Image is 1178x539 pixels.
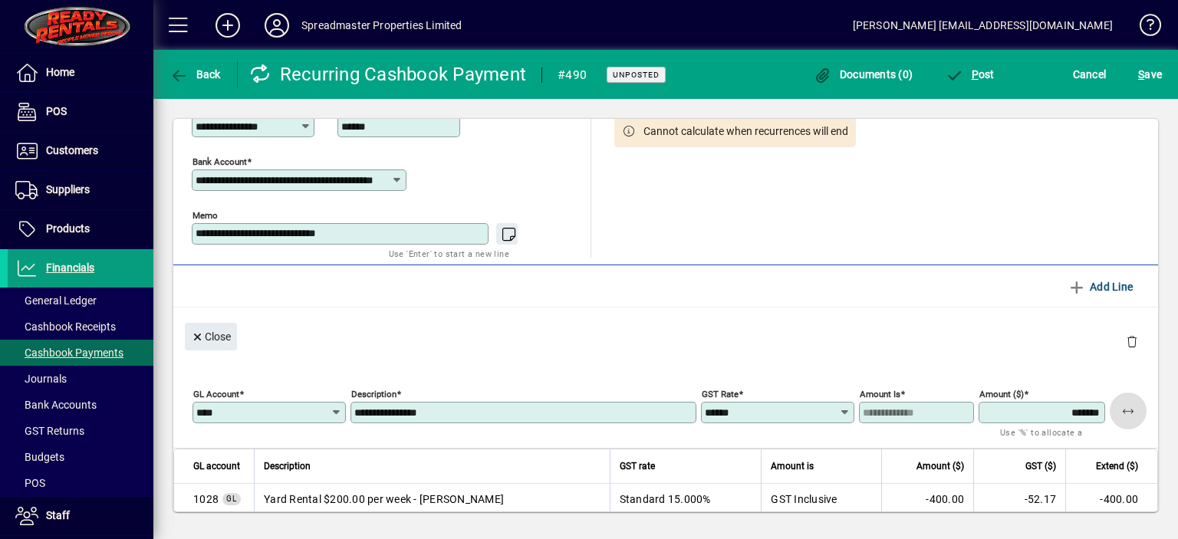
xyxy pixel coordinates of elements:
a: General Ledger [8,288,153,314]
app-page-header-button: Back [153,61,238,88]
a: Bank Accounts [8,392,153,418]
span: S [1138,68,1144,81]
span: Add Line [1068,274,1134,299]
div: [PERSON_NAME] [EMAIL_ADDRESS][DOMAIN_NAME] [853,13,1113,38]
td: -400.00 [881,484,973,514]
mat-label: GST rate [702,389,739,399]
td: -400.00 [1065,484,1157,514]
a: GST Returns [8,418,153,444]
button: Cancel [1069,61,1111,88]
a: POS [8,470,153,496]
span: Journals [15,373,67,385]
td: GST Inclusive [761,484,881,514]
span: GST rate [620,458,655,475]
a: Customers [8,132,153,170]
div: Spreadmaster Properties Limited [301,13,462,38]
app-page-header-button: Close [181,329,241,343]
a: Home [8,54,153,92]
span: Cashbook Payments [15,347,123,359]
a: Knowledge Base [1128,3,1159,53]
span: Suppliers [46,183,90,196]
mat-label: Bank Account [192,156,247,167]
span: Amount ($) [916,458,964,475]
span: Bank Accounts [15,399,97,411]
td: -52.17 [973,484,1065,514]
a: Cashbook Payments [8,340,153,366]
span: Yard Rental [193,491,219,507]
span: Documents (0) [813,68,913,81]
span: Home [46,66,74,78]
mat-label: Memo [192,210,218,221]
span: Back [169,68,221,81]
div: Recurring Cashbook Payment [249,62,527,87]
button: Delete [1114,323,1150,360]
mat-hint: Use 'Enter' to start a new line [389,245,509,262]
span: POS [15,477,45,489]
mat-label: Amount ($) [979,389,1024,399]
span: Staff [46,509,70,521]
span: Customers [46,144,98,156]
button: Profile [252,12,301,39]
a: POS [8,93,153,131]
span: GL [226,495,237,503]
span: P [972,68,979,81]
td: Standard 15.000% [610,484,762,514]
span: GST ($) [1025,458,1056,475]
span: Extend ($) [1096,458,1138,475]
button: Add Line [1061,273,1140,301]
span: Cashbook Receipts [15,320,116,333]
span: Unposted [613,70,660,80]
span: Close [191,324,231,350]
span: Cannot calculate when recurrences will end [643,123,848,140]
button: Add [203,12,252,39]
span: General Ledger [15,294,97,307]
span: Cancel [1073,62,1107,87]
span: GL account [193,458,240,475]
span: Amount is [771,458,814,475]
button: Apply remaining balance [1110,393,1147,429]
a: Staff [8,497,153,535]
a: Products [8,210,153,248]
app-page-header-button: Delete [1114,334,1150,348]
button: Back [166,61,225,88]
div: #490 [558,63,587,87]
mat-label: Amount is [860,389,900,399]
span: GST Returns [15,425,84,437]
mat-label: GL Account [193,389,239,399]
button: Close [185,323,237,350]
a: Cashbook Receipts [8,314,153,340]
span: POS [46,105,67,117]
a: Suppliers [8,171,153,209]
a: Budgets [8,444,153,470]
button: Documents (0) [809,61,916,88]
button: Save [1134,61,1166,88]
span: ave [1138,62,1162,87]
mat-label: Description [351,389,397,399]
span: Products [46,222,90,235]
button: Post [941,61,999,88]
span: ost [945,68,995,81]
span: Financials [46,261,94,274]
mat-hint: Use '%' to allocate a percentage [1000,423,1093,456]
span: Budgets [15,451,64,463]
span: Description [264,458,311,475]
td: Yard Rental $200.00 per week - [PERSON_NAME] [254,484,610,514]
a: Journals [8,366,153,392]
